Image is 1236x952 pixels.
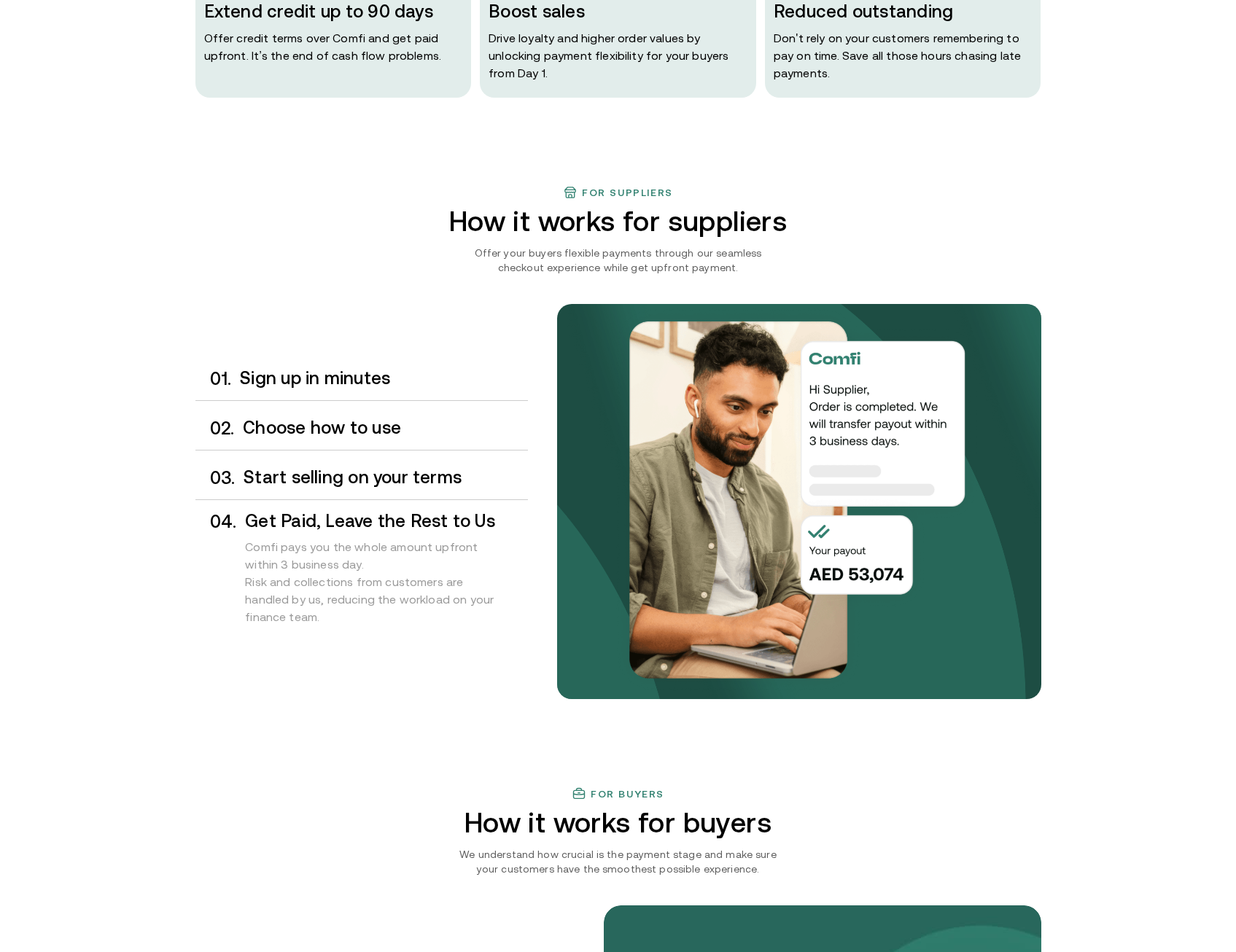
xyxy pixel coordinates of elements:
[405,807,831,838] h2: How it works for buyers
[195,512,237,640] div: 0 4 .
[245,512,527,531] h3: Get Paid, Leave the Rest to Us
[243,418,527,437] h3: Choose how to use
[245,531,527,640] div: Comfi pays you the whole amount upfront within 3 business day. Risk and collections from customer...
[774,29,1033,82] p: Don ' t rely on your customers remembering to pay on time. Save all those hours chasing late paym...
[195,418,235,438] div: 0 2 .
[204,29,463,64] p: Offer credit terms over Comfi and get paid upfront. It’s the end of cash flow problems.
[453,847,784,876] p: We understand how crucial is the payment stage and make sure your customers have the smoothest po...
[244,468,527,487] h3: Start selling on your terms
[557,304,1041,699] img: bg
[563,185,578,200] img: finance
[582,187,673,198] h3: For suppliers
[240,369,527,388] h3: Sign up in minutes
[489,29,747,82] p: Drive loyalty and higher order values by unlocking payment flexibility for your buyers from Day 1.
[572,787,586,801] img: finance
[607,299,987,700] img: Your payments collected on time.
[405,206,831,237] h2: How it works for suppliers
[453,246,784,275] p: Offer your buyers flexible payments through our seamless checkout experience while get upfront pa...
[195,369,232,389] div: 0 1 .
[195,468,236,488] div: 0 3 .
[591,788,664,800] h3: For buyers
